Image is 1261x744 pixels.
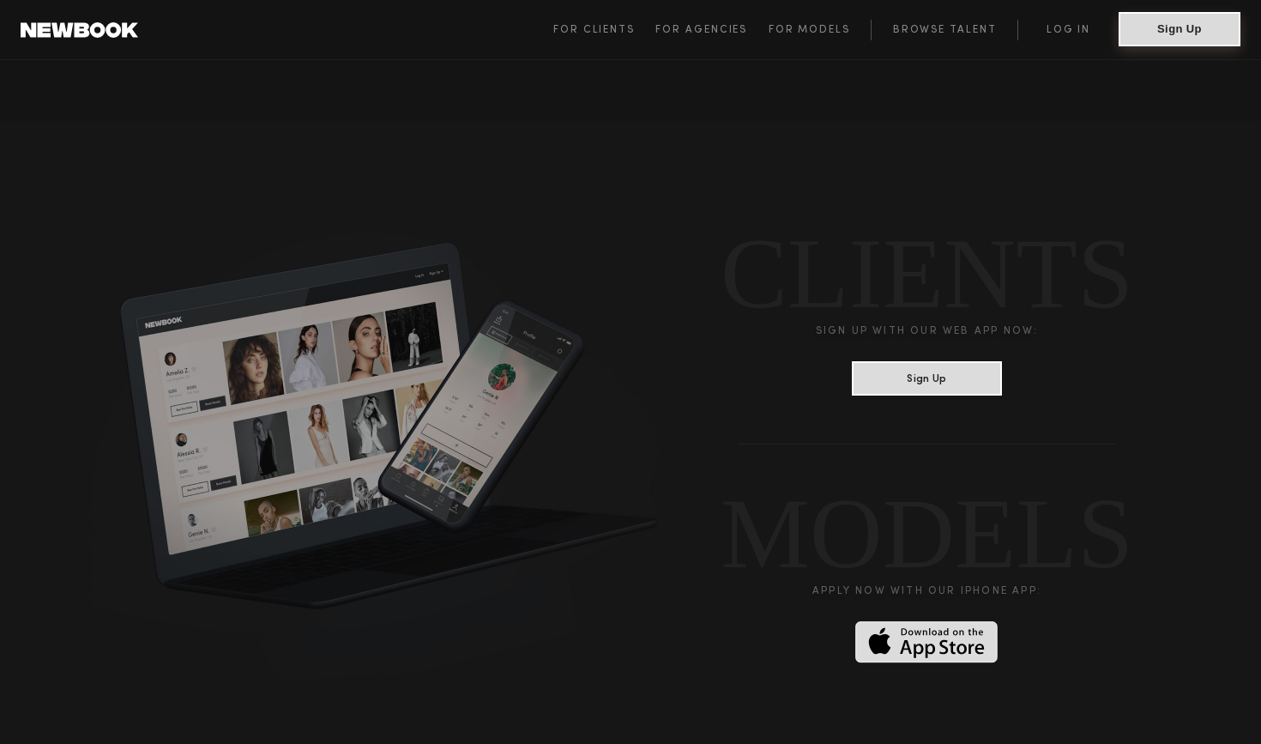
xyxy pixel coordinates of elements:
a: For Agencies [655,20,768,40]
div: CLIENTS [721,233,1133,315]
div: MODELS [721,493,1133,575]
div: Sign up with our web app now: [816,326,1039,337]
div: Apply now with our iPHONE APP: [812,586,1041,597]
a: For Clients [553,20,655,40]
button: Sign Up [852,361,1002,396]
span: For Agencies [655,25,747,35]
a: Browse Talent [871,20,1017,40]
button: Sign Up [1119,12,1240,46]
a: Log in [1017,20,1119,40]
span: For Clients [553,25,635,35]
span: For Models [769,25,850,35]
a: For Models [769,20,872,40]
img: Download on the App Store [855,621,998,663]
